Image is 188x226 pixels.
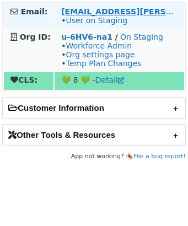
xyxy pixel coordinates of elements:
[66,41,132,50] a: Workforce Admin
[66,50,135,59] a: Org settings page
[55,72,184,90] td: 💚 8 💚 -
[115,33,117,41] strong: /
[3,125,185,145] h2: Other Tools & Resources
[120,33,163,41] a: On Staging
[61,16,127,25] span: •
[61,41,141,68] span: • • •
[95,76,124,84] a: Detail
[66,16,127,25] a: User on Staging
[133,153,186,160] a: File a bug report!
[61,33,112,41] a: u-6HV6-na1
[20,33,51,41] strong: Org ID:
[21,7,48,16] strong: Email:
[10,76,37,84] strong: CLS:
[2,151,186,162] footer: App not working? 🪳
[66,59,141,68] a: Temp Plan Changes
[3,98,185,118] h2: Customer Information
